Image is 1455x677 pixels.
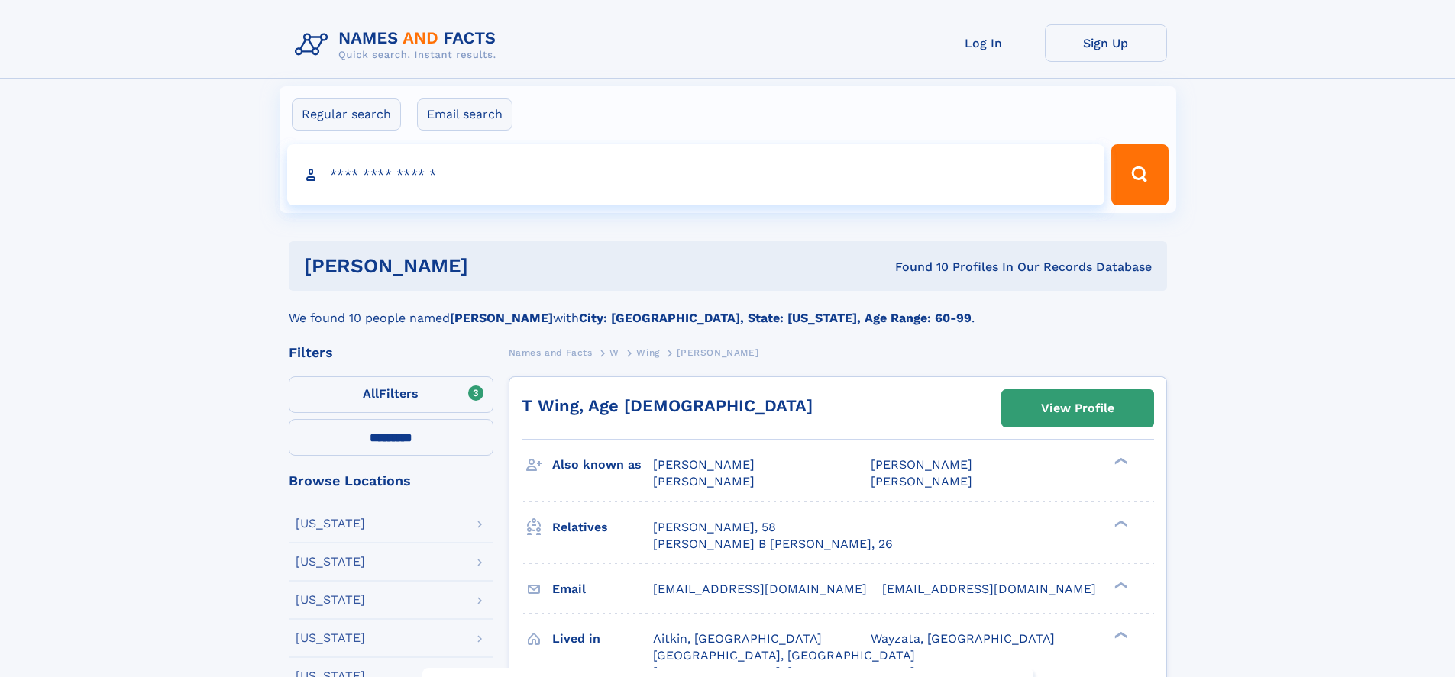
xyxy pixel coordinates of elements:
span: All [363,386,379,401]
label: Filters [289,376,493,413]
div: View Profile [1041,391,1114,426]
div: [US_STATE] [296,594,365,606]
span: [PERSON_NAME] [653,457,755,472]
span: [EMAIL_ADDRESS][DOMAIN_NAME] [653,582,867,596]
span: [EMAIL_ADDRESS][DOMAIN_NAME] [882,582,1096,596]
div: [US_STATE] [296,632,365,644]
button: Search Button [1111,144,1168,205]
input: search input [287,144,1105,205]
label: Email search [417,98,512,131]
span: W [609,347,619,358]
a: Names and Facts [509,343,593,362]
a: View Profile [1002,390,1153,427]
label: Regular search [292,98,401,131]
span: [PERSON_NAME] [871,457,972,472]
b: City: [GEOGRAPHIC_DATA], State: [US_STATE], Age Range: 60-99 [579,311,972,325]
div: ❯ [1111,580,1129,590]
div: ❯ [1111,456,1129,466]
span: [GEOGRAPHIC_DATA], [GEOGRAPHIC_DATA] [653,648,915,662]
h3: Email [552,576,653,602]
div: [US_STATE] [296,556,365,568]
span: Wing [636,347,659,358]
span: [PERSON_NAME] [653,474,755,488]
a: Log In [923,24,1045,62]
span: Wayzata, [GEOGRAPHIC_DATA] [871,631,1055,646]
div: Filters [289,346,493,359]
span: Aitkin, [GEOGRAPHIC_DATA] [653,631,822,646]
div: ❯ [1111,630,1129,640]
h3: Also known as [552,452,653,478]
a: Sign Up [1045,24,1167,62]
h3: Relatives [552,514,653,540]
div: We found 10 people named with . [289,291,1167,327]
div: [US_STATE] [296,517,365,530]
span: [PERSON_NAME] [677,347,758,358]
img: Logo Names and Facts [289,24,509,66]
h1: [PERSON_NAME] [304,256,682,276]
div: ❯ [1111,518,1129,528]
a: T Wing, Age [DEMOGRAPHIC_DATA] [522,396,813,415]
b: [PERSON_NAME] [450,311,553,325]
a: [PERSON_NAME] B [PERSON_NAME], 26 [653,536,893,553]
div: Found 10 Profiles In Our Records Database [681,259,1152,276]
a: Wing [636,343,659,362]
a: [PERSON_NAME], 58 [653,519,776,536]
a: W [609,343,619,362]
div: Browse Locations [289,474,493,488]
h3: Lived in [552,626,653,652]
span: [PERSON_NAME] [871,474,972,488]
